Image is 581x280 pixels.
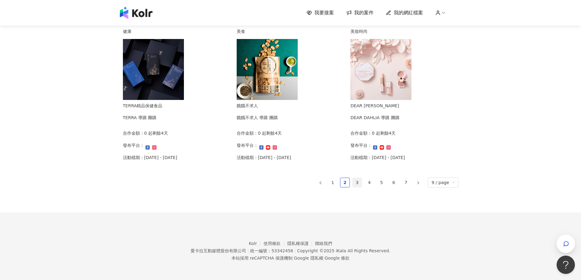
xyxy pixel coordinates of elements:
[319,181,322,185] span: left
[401,178,411,187] li: 7
[354,9,374,16] span: 我的案件
[123,28,184,35] div: 健康
[307,9,334,16] a: 我要接案
[364,178,374,187] li: 4
[350,39,411,100] img: DEAR DAHLIA 迪雅黛麗奧彩妝系列
[123,130,144,136] p: 合作金額：
[401,178,411,187] a: 7
[266,130,282,136] p: 剩餘4天
[123,142,144,149] p: 發布平台：
[377,178,386,187] a: 5
[372,130,380,136] p: 0 起
[323,256,325,261] span: |
[120,7,152,19] img: logo
[413,178,423,187] button: right
[365,178,374,187] a: 4
[250,248,293,253] div: 統一編號：53342456
[557,256,575,274] iframe: Help Scout Beacon - Open
[249,241,264,246] a: Kolr
[191,248,246,253] div: 愛卡拉互動媒體股份有限公司
[123,154,178,161] p: 活動檔期：[DATE] - [DATE]
[325,256,350,261] a: Google 條款
[237,102,278,109] div: 餓餓不求人
[350,154,405,161] p: 活動檔期：[DATE] - [DATE]
[328,178,337,187] a: 1
[340,178,350,187] a: 2
[315,241,332,246] a: 聯絡我們
[152,130,168,136] p: 剩餘4天
[352,178,362,187] li: 3
[350,130,372,136] p: 合作金額：
[346,9,374,16] a: 我的案件
[328,178,338,187] li: 1
[287,241,315,246] a: 隱私權保護
[316,178,325,187] li: Previous Page
[237,39,298,100] img: 餓餓不求人系列
[258,130,266,136] p: 0 起
[340,178,350,187] li: 2
[294,248,296,253] span: |
[123,39,184,100] img: TERRA 團購系列
[350,142,372,149] p: 發布平台：
[353,178,362,187] a: 3
[144,130,152,136] p: 0 起
[316,178,325,187] button: left
[294,256,323,261] a: Google 隱私權
[428,177,458,188] div: Page Size
[389,178,399,187] li: 6
[336,248,346,253] a: iKala
[380,130,396,136] p: 剩餘4天
[247,248,249,253] span: |
[292,256,294,261] span: |
[231,254,350,262] span: 本站採用 reCAPTCHA 保護機制
[394,9,423,16] span: 我的網紅檔案
[413,178,423,187] li: Next Page
[237,142,258,149] p: 發布平台：
[432,178,455,187] span: 9 / page
[123,102,163,109] div: TERRA精品保健食品
[237,114,278,121] div: 餓餓不求人 導購 團購
[386,9,423,16] a: 我的網紅檔案
[377,178,386,187] li: 5
[264,241,287,246] a: 使用條款
[237,130,258,136] p: 合作金額：
[237,28,298,35] div: 美食
[237,154,291,161] p: 活動檔期：[DATE] - [DATE]
[314,9,334,16] span: 我要接案
[350,28,411,35] div: 美妝時尚
[350,102,399,109] div: DEAR [PERSON_NAME]
[389,178,398,187] a: 6
[123,114,163,121] div: TERRA 導購 團購
[416,181,420,185] span: right
[297,248,390,253] div: Copyright © 2025 All Rights Reserved.
[350,114,399,121] div: DEAR DAHLIA 導購 團購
